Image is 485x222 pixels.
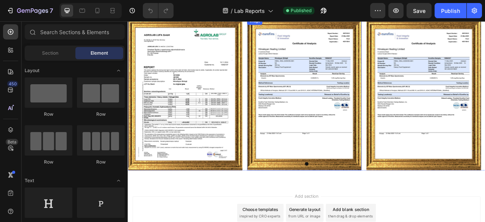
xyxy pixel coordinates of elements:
[25,24,125,39] input: Search Sections & Elements
[128,21,485,222] iframe: Design area
[77,159,125,165] div: Row
[6,139,18,145] div: Beta
[291,7,311,14] span: Published
[25,111,72,118] div: Row
[25,67,39,74] span: Layout
[25,177,34,184] span: Text
[234,7,265,15] span: Lab Reports
[413,8,426,14] span: Save
[435,3,466,18] button: Publish
[3,3,56,18] button: 7
[50,6,53,15] p: 7
[91,50,108,57] span: Element
[143,3,174,18] div: Undo/Redo
[7,81,18,87] div: 450
[25,159,72,165] div: Row
[225,179,230,184] button: Dot
[441,7,460,15] div: Publish
[113,175,125,187] span: Toggle open
[113,65,125,77] span: Toggle open
[77,111,125,118] div: Row
[231,7,233,15] span: /
[42,50,58,57] span: Section
[407,3,432,18] button: Save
